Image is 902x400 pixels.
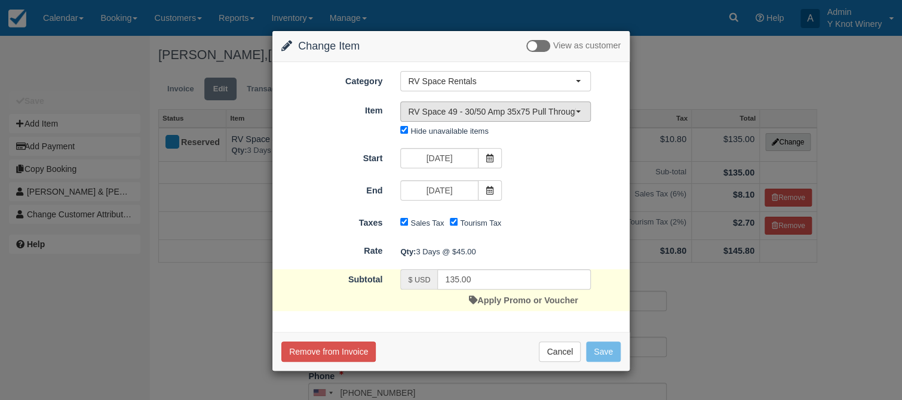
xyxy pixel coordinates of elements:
button: Save [586,341,621,362]
label: Start [272,148,391,165]
small: $ USD [408,276,430,284]
button: Remove from Invoice [281,341,376,362]
span: RV Space Rentals [408,75,575,87]
span: View as customer [553,41,621,51]
span: RV Space 49 - 30/50 Amp 35x75 Pull Through [408,106,575,118]
label: End [272,180,391,197]
span: Change Item [298,40,360,52]
label: Rate [272,241,391,257]
label: Category [272,71,391,88]
div: 3 Days @ $45.00 [391,242,630,261]
label: Sales Tax [410,219,444,227]
button: Cancel [539,341,581,362]
label: Subtotal [272,269,391,286]
label: Item [272,100,391,117]
label: Tourism Tax [460,219,501,227]
label: Hide unavailable items [410,127,488,136]
a: Apply Promo or Voucher [469,296,578,305]
strong: Qty [400,247,416,256]
button: RV Space 49 - 30/50 Amp 35x75 Pull Through [400,101,591,122]
button: RV Space Rentals [400,71,591,91]
label: Taxes [272,213,391,229]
